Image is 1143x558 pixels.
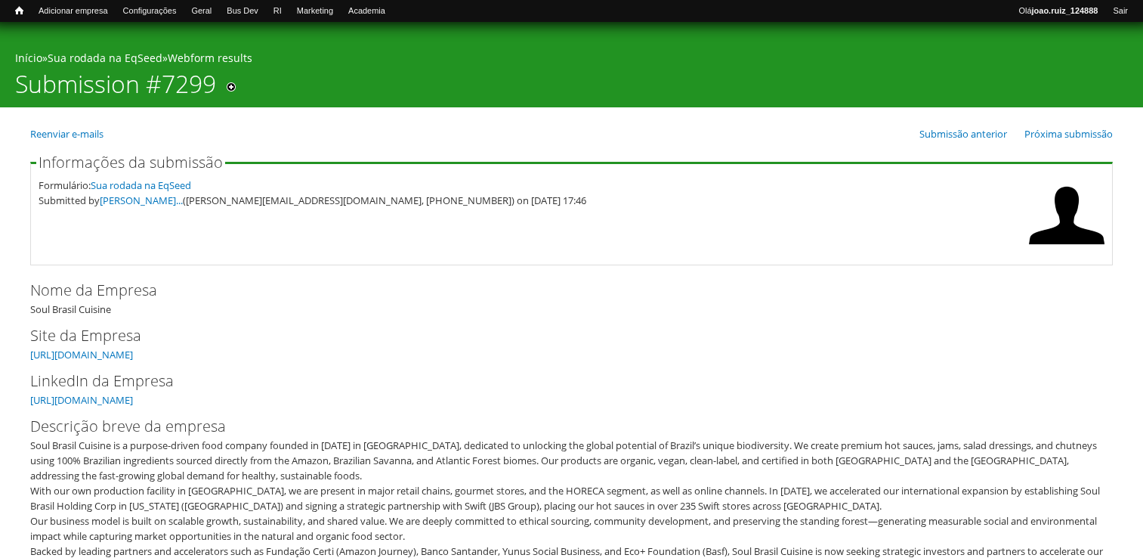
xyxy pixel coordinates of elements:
a: RI [266,4,289,19]
div: » » [15,51,1128,70]
a: Reenviar e-mails [30,127,103,141]
a: Adicionar empresa [31,4,116,19]
div: Soul Brasil Cuisine [30,279,1113,317]
strong: joao.ruiz_124888 [1032,6,1098,15]
a: Sua rodada na EqSeed [48,51,162,65]
a: [URL][DOMAIN_NAME] [30,393,133,407]
a: Bus Dev [219,4,266,19]
a: Ver perfil do usuário. [1029,243,1104,256]
a: Sua rodada na EqSeed [91,178,191,192]
a: Academia [341,4,393,19]
label: Nome da Empresa [30,279,1088,302]
a: Submissão anterior [919,127,1007,141]
a: Webform results [168,51,252,65]
label: LinkedIn da Empresa [30,370,1088,392]
label: Descrição breve da empresa [30,415,1088,438]
div: Submitted by ([PERSON_NAME][EMAIL_ADDRESS][DOMAIN_NAME], [PHONE_NUMBER]) on [DATE] 17:46 [39,193,1021,208]
a: Sair [1105,4,1135,19]
label: Site da Empresa [30,324,1088,347]
div: Formulário: [39,178,1021,193]
a: Configurações [116,4,184,19]
a: Início [8,4,31,18]
a: Próxima submissão [1024,127,1113,141]
h1: Submission #7299 [15,70,216,107]
img: Foto de Peter Christian Feddersen [1029,178,1104,253]
a: Marketing [289,4,341,19]
a: Geral [184,4,219,19]
a: [URL][DOMAIN_NAME] [30,348,133,361]
a: [PERSON_NAME]... [100,194,183,207]
a: Olájoao.ruiz_124888 [1011,4,1105,19]
legend: Informações da submissão [36,155,225,170]
a: Início [15,51,42,65]
span: Início [15,5,23,16]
